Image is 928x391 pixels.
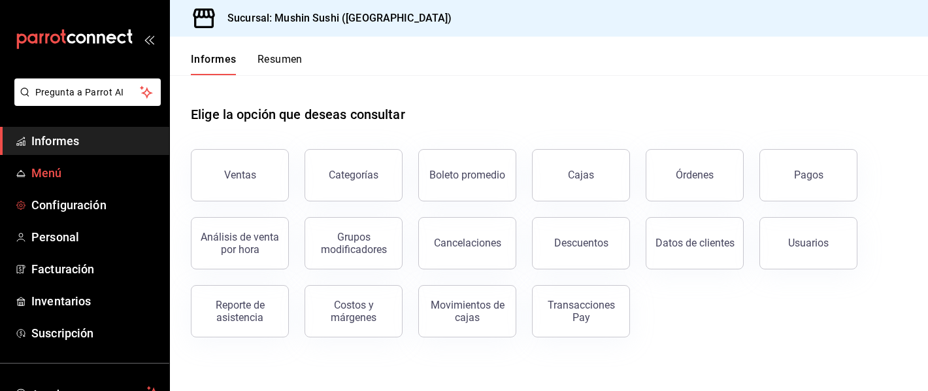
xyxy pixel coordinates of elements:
[759,217,857,269] button: Usuarios
[305,149,403,201] button: Categorías
[14,78,161,106] button: Pregunta a Parrot AI
[331,299,376,324] font: Costos y márgenes
[429,169,505,181] font: Boleto promedio
[646,149,744,201] button: Órdenes
[31,230,79,244] font: Personal
[532,285,630,337] button: Transacciones Pay
[31,262,94,276] font: Facturación
[305,217,403,269] button: Grupos modificadores
[35,87,124,97] font: Pregunta a Parrot AI
[191,52,303,75] div: pestañas de navegación
[418,217,516,269] button: Cancelaciones
[201,231,279,256] font: Análisis de venta por hora
[676,169,714,181] font: Órdenes
[321,231,387,256] font: Grupos modificadores
[532,217,630,269] button: Descuentos
[191,53,237,65] font: Informes
[434,237,501,249] font: Cancelaciones
[418,285,516,337] button: Movimientos de cajas
[227,12,452,24] font: Sucursal: Mushin Sushi ([GEOGRAPHIC_DATA])
[224,169,256,181] font: Ventas
[794,169,823,181] font: Pagos
[31,134,79,148] font: Informes
[144,34,154,44] button: abrir_cajón_menú
[788,237,829,249] font: Usuarios
[554,237,608,249] font: Descuentos
[646,217,744,269] button: Datos de clientes
[191,217,289,269] button: Análisis de venta por hora
[191,107,405,122] font: Elige la opción que deseas consultar
[759,149,857,201] button: Pagos
[31,166,62,180] font: Menú
[305,285,403,337] button: Costos y márgenes
[257,53,303,65] font: Resumen
[431,299,505,324] font: Movimientos de cajas
[655,237,735,249] font: Datos de clientes
[31,294,91,308] font: Inventarios
[9,95,161,109] a: Pregunta a Parrot AI
[31,326,93,340] font: Suscripción
[31,198,107,212] font: Configuración
[329,169,378,181] font: Categorías
[568,169,595,181] font: Cajas
[418,149,516,201] button: Boleto promedio
[191,149,289,201] button: Ventas
[191,285,289,337] button: Reporte de asistencia
[548,299,615,324] font: Transacciones Pay
[532,149,630,201] a: Cajas
[216,299,265,324] font: Reporte de asistencia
